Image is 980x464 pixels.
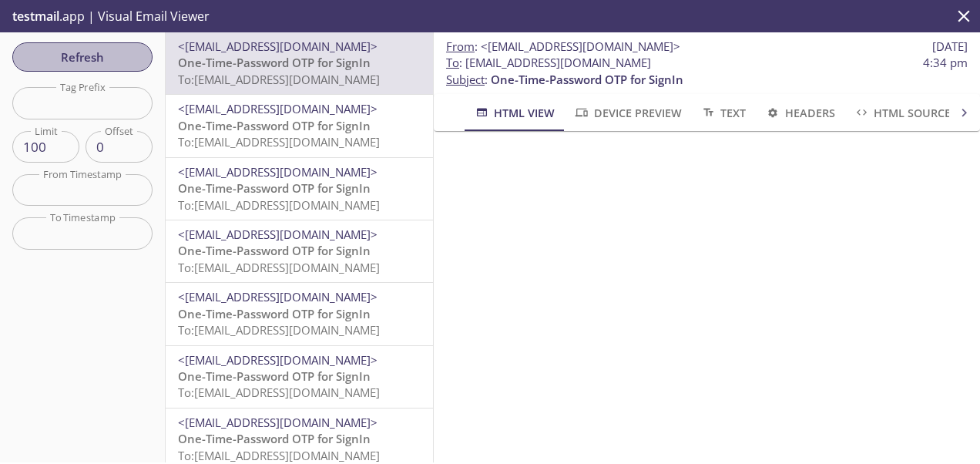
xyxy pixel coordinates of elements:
span: <[EMAIL_ADDRESS][DOMAIN_NAME]> [178,415,378,430]
span: To: [EMAIL_ADDRESS][DOMAIN_NAME] [178,260,380,275]
span: : [446,39,680,55]
span: One-Time-Password OTP for SignIn [178,431,371,446]
span: To: [EMAIL_ADDRESS][DOMAIN_NAME] [178,72,380,87]
span: 4:34 pm [923,55,968,71]
span: <[EMAIL_ADDRESS][DOMAIN_NAME]> [178,39,378,54]
div: <[EMAIL_ADDRESS][DOMAIN_NAME]>One-Time-Password OTP for SignInTo:[EMAIL_ADDRESS][DOMAIN_NAME] [166,32,433,94]
span: Device Preview [573,103,681,123]
span: <[EMAIL_ADDRESS][DOMAIN_NAME]> [178,227,378,242]
span: HTML Source [854,103,951,123]
span: One-Time-Password OTP for SignIn [178,368,371,384]
span: One-Time-Password OTP for SignIn [178,118,371,133]
span: <[EMAIL_ADDRESS][DOMAIN_NAME]> [178,164,378,180]
div: <[EMAIL_ADDRESS][DOMAIN_NAME]>One-Time-Password OTP for SignInTo:[EMAIL_ADDRESS][DOMAIN_NAME] [166,220,433,282]
span: To: [EMAIL_ADDRESS][DOMAIN_NAME] [178,197,380,213]
span: From [446,39,475,54]
span: One-Time-Password OTP for SignIn [178,180,371,196]
button: Refresh [12,42,153,72]
span: To: [EMAIL_ADDRESS][DOMAIN_NAME] [178,134,380,150]
span: <[EMAIL_ADDRESS][DOMAIN_NAME]> [178,352,378,368]
span: [DATE] [932,39,968,55]
span: testmail [12,8,59,25]
span: Refresh [25,47,140,67]
span: To [446,55,459,70]
span: Text [700,103,746,123]
span: <[EMAIL_ADDRESS][DOMAIN_NAME]> [178,289,378,304]
span: One-Time-Password OTP for SignIn [178,243,371,258]
span: Headers [764,103,834,123]
span: HTML View [474,103,555,123]
span: <[EMAIL_ADDRESS][DOMAIN_NAME]> [481,39,680,54]
span: <[EMAIL_ADDRESS][DOMAIN_NAME]> [178,101,378,116]
span: One-Time-Password OTP for SignIn [491,72,683,87]
div: <[EMAIL_ADDRESS][DOMAIN_NAME]>One-Time-Password OTP for SignInTo:[EMAIL_ADDRESS][DOMAIN_NAME] [166,95,433,156]
p: : [446,55,968,88]
div: <[EMAIL_ADDRESS][DOMAIN_NAME]>One-Time-Password OTP for SignInTo:[EMAIL_ADDRESS][DOMAIN_NAME] [166,346,433,408]
div: <[EMAIL_ADDRESS][DOMAIN_NAME]>One-Time-Password OTP for SignInTo:[EMAIL_ADDRESS][DOMAIN_NAME] [166,283,433,345]
span: To: [EMAIL_ADDRESS][DOMAIN_NAME] [178,448,380,463]
span: To: [EMAIL_ADDRESS][DOMAIN_NAME] [178,322,380,338]
span: One-Time-Password OTP for SignIn [178,55,371,70]
span: To: [EMAIL_ADDRESS][DOMAIN_NAME] [178,385,380,400]
span: : [EMAIL_ADDRESS][DOMAIN_NAME] [446,55,651,71]
span: Subject [446,72,485,87]
span: One-Time-Password OTP for SignIn [178,306,371,321]
div: <[EMAIL_ADDRESS][DOMAIN_NAME]>One-Time-Password OTP for SignInTo:[EMAIL_ADDRESS][DOMAIN_NAME] [166,158,433,220]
